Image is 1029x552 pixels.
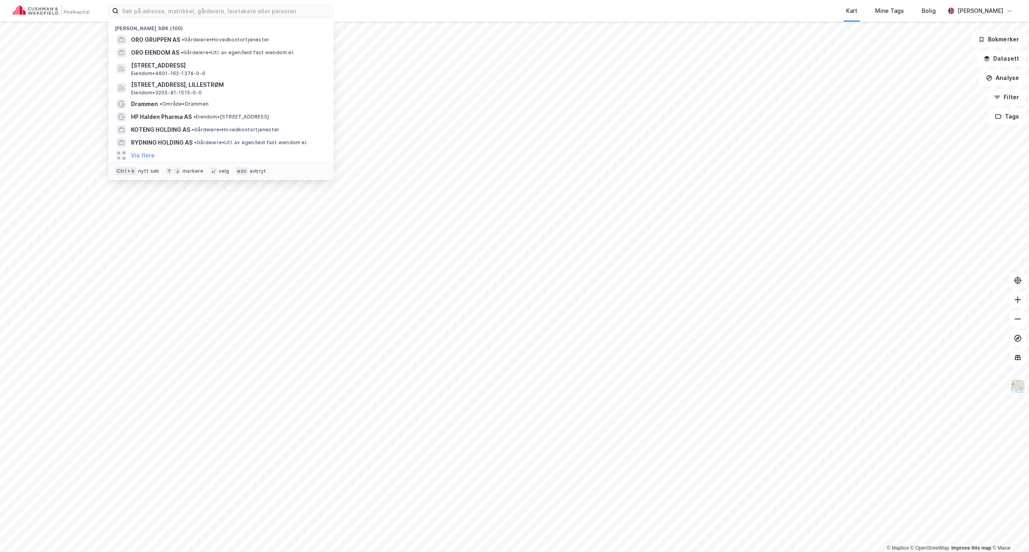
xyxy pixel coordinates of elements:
span: • [182,37,184,43]
div: markere [182,168,203,174]
span: • [192,127,194,133]
input: Søk på adresse, matrikkel, gårdeiere, leietakere eller personer [119,5,333,17]
button: Analyse [979,70,1026,86]
span: • [160,101,162,107]
span: Gårdeiere • Hovedkontortjenester [182,37,269,43]
img: cushman-wakefield-realkapital-logo.202ea83816669bd177139c58696a8fa1.svg [13,5,89,16]
button: Tags [988,108,1026,125]
button: Filter [987,89,1026,105]
a: Mapbox [887,545,909,551]
div: esc [236,167,248,175]
div: velg [219,168,230,174]
span: • [194,139,197,145]
button: Vis flere [131,151,155,160]
span: Drammen [131,99,158,109]
span: KOTENG HOLDING AS [131,125,190,135]
span: Eiendom • 4601-162-1374-0-0 [131,70,205,77]
iframe: Chat Widget [989,513,1029,552]
span: Eiendom • 3205-81-1515-0-0 [131,90,202,96]
div: Ctrl + k [115,167,137,175]
button: Bokmerker [972,31,1026,47]
div: [PERSON_NAME] søk (100) [109,19,334,33]
span: • [193,114,196,120]
div: Kontrollprogram for chat [989,513,1029,552]
span: Gårdeiere • Utl. av egen/leid fast eiendom el. [181,49,294,56]
a: OpenStreetMap [910,545,949,551]
span: Eiendom • [STREET_ADDRESS] [193,114,269,120]
div: nytt søk [138,168,160,174]
span: HP Halden Pharma AS [131,112,192,122]
span: ORO EIENDOM AS [131,48,179,57]
span: [STREET_ADDRESS] [131,61,324,70]
span: • [181,49,183,55]
span: ORO GRUPPEN AS [131,35,180,45]
div: Kart [846,6,857,16]
div: avbryt [250,168,266,174]
button: Datasett [977,51,1026,67]
span: [STREET_ADDRESS], LILLESTRØM [131,80,324,90]
span: Gårdeiere • Utl. av egen/leid fast eiendom el. [194,139,307,146]
span: RYDNING HOLDING AS [131,138,193,147]
span: Område • Drammen [160,101,209,107]
div: [PERSON_NAME] [957,6,1003,16]
div: Mine Tags [875,6,904,16]
div: Bolig [922,6,936,16]
span: Gårdeiere • Hovedkontortjenester [192,127,279,133]
img: Z [1010,379,1025,394]
a: Improve this map [951,545,991,551]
